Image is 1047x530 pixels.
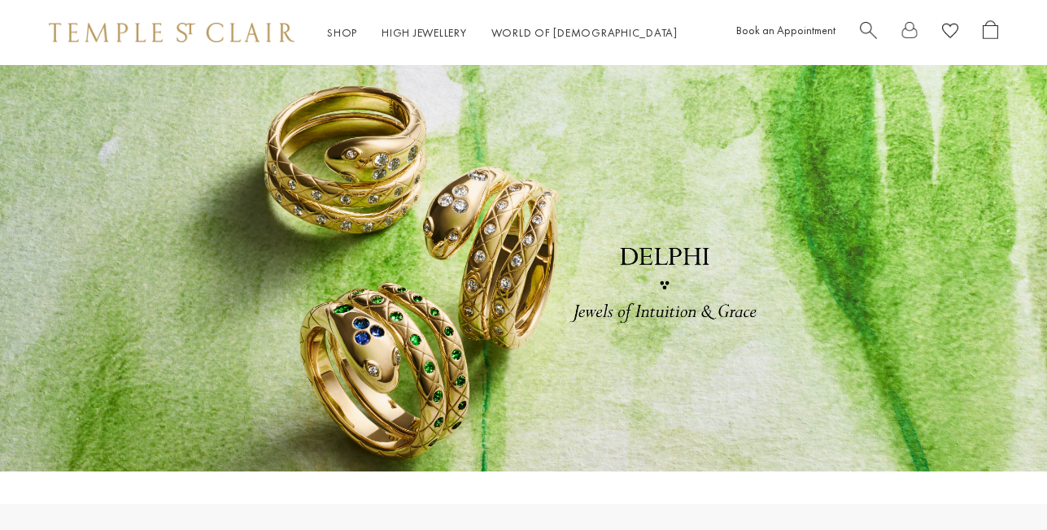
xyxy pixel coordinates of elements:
a: Open Shopping Bag [983,20,998,46]
iframe: Gorgias live chat messenger [966,454,1031,514]
a: View Wishlist [942,20,958,46]
a: High JewelleryHigh Jewellery [382,25,467,40]
nav: Main navigation [327,23,678,43]
a: ShopShop [327,25,357,40]
img: Temple St. Clair [49,23,294,42]
a: World of [DEMOGRAPHIC_DATA]World of [DEMOGRAPHIC_DATA] [491,25,678,40]
a: Book an Appointment [736,23,835,37]
a: Search [860,20,877,46]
